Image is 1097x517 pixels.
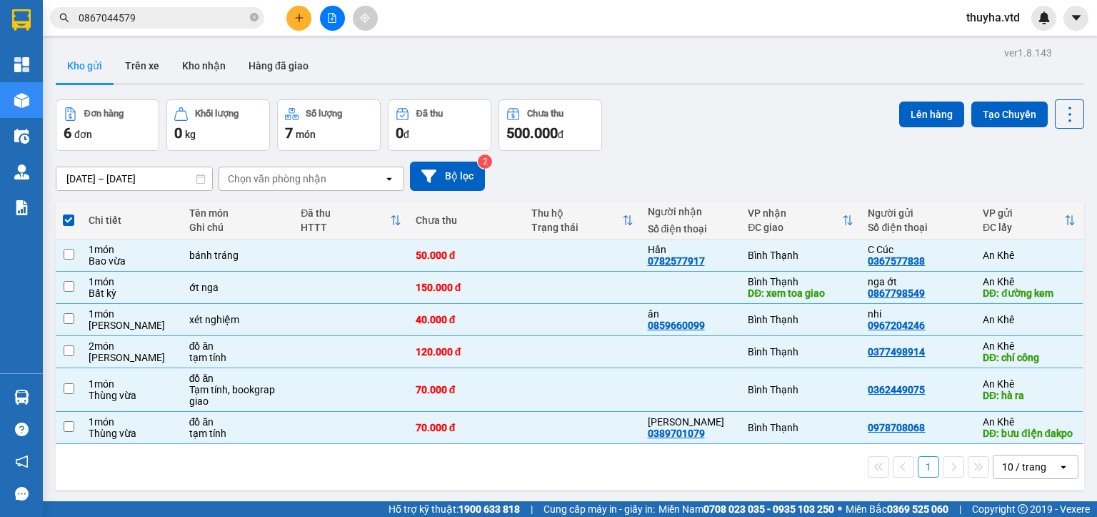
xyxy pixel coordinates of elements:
span: 7 [285,124,293,142]
div: DĐ: đường kem [983,287,1076,299]
span: copyright [1018,504,1028,514]
div: 0782577917 [136,46,251,67]
span: notification [15,455,29,468]
input: Select a date range. [56,167,212,190]
div: ân [648,308,734,320]
div: DĐ: xem toa giao [748,287,853,299]
div: 2 món [89,340,175,352]
span: 6 [64,124,71,142]
div: 10 / trang [1002,460,1046,474]
img: dashboard-icon [14,57,29,72]
div: 1 món [89,416,175,428]
div: nga ớt [868,276,968,287]
div: bánh tráng [189,250,287,261]
div: An Khê [983,340,1076,352]
span: thuyha.vtd [955,9,1031,26]
div: Khối lượng [195,109,239,119]
button: Bộ lọc [410,162,485,191]
div: tạm tính [189,352,287,363]
div: Bao vừa [89,255,175,267]
div: ver 1.8.143 [1004,45,1052,61]
th: Toggle SortBy [741,202,861,240]
span: | [531,501,533,517]
div: VP nhận [748,207,842,219]
div: Bình Thạnh [748,314,853,325]
span: close-circle [250,11,259,25]
th: Toggle SortBy [294,202,408,240]
div: VP gửi [983,207,1064,219]
div: Món [89,352,175,363]
button: Hàng đã giao [237,49,320,83]
sup: 2 [478,154,492,169]
div: Người nhận [648,206,734,217]
img: warehouse-icon [14,164,29,179]
div: DĐ: bưu điện đakpo [983,428,1076,439]
span: question-circle [15,423,29,436]
img: warehouse-icon [14,390,29,405]
span: SL [174,102,194,122]
div: 0782577917 [648,255,705,267]
span: plus [294,13,304,23]
img: logo-vxr [12,9,31,31]
span: Nhận: [136,14,171,29]
div: Người gửi [868,207,968,219]
span: close-circle [250,13,259,21]
button: aim [353,6,378,31]
img: warehouse-icon [14,129,29,144]
span: 0 [396,124,404,142]
div: Bình Thạnh [748,250,853,261]
span: đơn [74,129,92,140]
div: 1 món [89,244,175,255]
div: Số điện thoại [648,223,734,235]
span: Cung cấp máy in - giấy in: [544,501,655,517]
span: đ [558,129,563,140]
div: ĐC giao [748,222,842,233]
span: CC : [134,79,154,94]
button: Tạo Chuyến [971,102,1048,127]
div: Chưa thu [416,215,517,226]
div: Chi tiết [89,215,175,226]
span: ⚪️ [838,506,842,512]
div: Món [89,320,175,331]
span: Hỗ trợ kỹ thuật: [389,501,520,517]
div: An Khê [983,416,1076,428]
span: kg [185,129,196,140]
div: đồ ăn [189,373,287,384]
button: Số lượng7món [277,99,381,151]
div: 0377498914 [868,346,925,358]
div: An Khê [983,378,1076,390]
div: DĐ: hà ra [983,390,1076,401]
span: Miền Bắc [846,501,948,517]
div: An Khê [12,12,126,29]
div: Tên hàng: bánh tráng ( : 1 ) [12,104,251,122]
span: 0 [174,124,182,142]
div: 40.000 đ [416,314,517,325]
button: Lên hàng [899,102,964,127]
div: An Khê [983,314,1076,325]
span: search [59,13,69,23]
input: Tìm tên, số ĐT hoặc mã đơn [79,10,247,26]
div: Thu hộ [531,207,621,219]
div: Tạm tính, bookgrap giao [189,384,287,407]
div: 1 món [89,308,175,320]
div: Thùng vừa [89,428,175,439]
div: Hân [136,29,251,46]
div: Thùng vừa [89,390,175,401]
div: Bình Thạnh [748,346,853,358]
strong: 1900 633 818 [459,503,520,515]
div: 0389701079 [648,428,705,439]
span: Miền Nam [658,501,834,517]
div: Đã thu [301,207,389,219]
div: 0967204246 [868,320,925,331]
strong: 0369 525 060 [887,503,948,515]
div: 0859660099 [648,320,705,331]
div: 0367577838 [868,255,925,267]
div: Chọn văn phòng nhận [228,172,326,186]
button: caret-down [1063,6,1088,31]
div: ĐC lấy [983,222,1064,233]
div: 1 món [89,276,175,287]
div: Bình Thạnh [748,276,853,287]
span: file-add [327,13,337,23]
div: 0978708068 [868,422,925,433]
svg: open [1058,461,1069,473]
